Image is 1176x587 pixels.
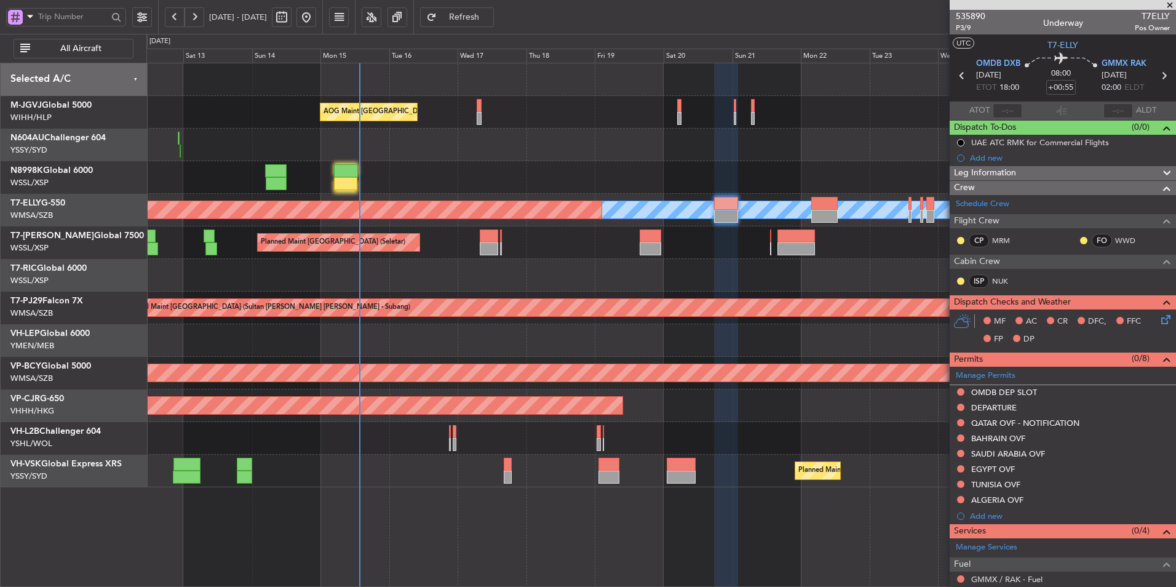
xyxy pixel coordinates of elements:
[10,231,94,240] span: T7-[PERSON_NAME]
[971,433,1025,444] div: BAHRAIN OVF
[115,49,184,63] div: Fri 12
[183,49,252,63] div: Sat 13
[10,134,44,142] span: N604AU
[595,49,664,63] div: Fri 19
[33,44,129,53] span: All Aircraft
[954,181,975,195] span: Crew
[970,153,1170,163] div: Add new
[458,49,526,63] div: Wed 17
[1132,524,1150,537] span: (0/4)
[1102,70,1127,82] span: [DATE]
[733,49,801,63] div: Sun 21
[954,557,971,572] span: Fuel
[389,49,458,63] div: Tue 16
[954,166,1016,180] span: Leg Information
[954,353,983,367] span: Permits
[261,233,405,252] div: Planned Maint [GEOGRAPHIC_DATA] (Seletar)
[10,297,42,305] span: T7-PJ29
[10,471,47,482] a: YSSY/SYD
[954,214,999,228] span: Flight Crew
[10,308,53,319] a: WMSA/SZB
[1023,333,1035,346] span: DP
[10,134,106,142] a: N604AUChallenger 604
[954,295,1071,309] span: Dispatch Checks and Weather
[954,121,1016,135] span: Dispatch To-Dos
[1127,316,1141,328] span: FFC
[938,49,1007,63] div: Wed 24
[870,49,939,63] div: Tue 23
[969,274,989,288] div: ISP
[1115,235,1143,246] a: WWD
[10,340,54,351] a: YMEN/MEB
[956,23,985,33] span: P3/9
[994,316,1006,328] span: MF
[976,82,996,94] span: ETOT
[10,394,64,403] a: VP-CJRG-650
[10,362,41,370] span: VP-BCY
[953,38,974,49] button: UTC
[10,329,90,338] a: VH-LEPGlobal 6000
[1088,316,1106,328] span: DFC,
[954,524,986,538] span: Services
[439,13,490,22] span: Refresh
[992,276,1020,287] a: NUK
[124,298,410,317] div: Planned Maint [GEOGRAPHIC_DATA] (Sultan [PERSON_NAME] [PERSON_NAME] - Subang)
[526,49,595,63] div: Thu 18
[976,70,1001,82] span: [DATE]
[10,231,144,240] a: T7-[PERSON_NAME]Global 7500
[10,427,101,436] a: VH-L2BChallenger 604
[10,373,53,384] a: WMSA/SZB
[971,464,1015,474] div: EGYPT OVF
[1102,82,1121,94] span: 02:00
[10,438,52,449] a: YSHL/WOL
[971,574,1043,585] a: GMMX / RAK - Fuel
[10,242,49,254] a: WSSL/XSP
[1132,121,1150,134] span: (0/0)
[798,461,941,480] div: Planned Maint Sydney ([PERSON_NAME] Intl)
[10,101,42,110] span: M-JGVJ
[993,103,1022,118] input: --:--
[954,255,1000,269] span: Cabin Crew
[10,199,41,207] span: T7-ELLY
[149,36,170,47] div: [DATE]
[1102,58,1146,70] span: GMMX RAK
[10,329,40,338] span: VH-LEP
[1047,39,1078,52] span: T7-ELLY
[971,402,1017,413] div: DEPARTURE
[10,427,39,436] span: VH-L2B
[324,103,467,121] div: AOG Maint [GEOGRAPHIC_DATA] (Halim Intl)
[971,479,1020,490] div: TUNISIA OVF
[10,101,92,110] a: M-JGVJGlobal 5000
[10,210,53,221] a: WMSA/SZB
[10,145,47,156] a: YSSY/SYD
[999,82,1019,94] span: 18:00
[971,495,1023,505] div: ALGERIA OVF
[10,177,49,188] a: WSSL/XSP
[10,166,93,175] a: N8998KGlobal 6000
[38,7,108,26] input: Trip Number
[956,541,1017,554] a: Manage Services
[209,12,267,23] span: [DATE] - [DATE]
[10,405,54,417] a: VHHH/HKG
[976,58,1020,70] span: OMDB DXB
[1043,17,1083,30] div: Underway
[1057,316,1068,328] span: CR
[1051,68,1071,80] span: 08:00
[10,362,91,370] a: VP-BCYGlobal 5000
[1092,234,1112,247] div: FO
[320,49,389,63] div: Mon 15
[969,105,990,117] span: ATOT
[1136,105,1156,117] span: ALDT
[420,7,494,27] button: Refresh
[10,275,49,286] a: WSSL/XSP
[969,234,989,247] div: CP
[801,49,870,63] div: Mon 22
[1135,23,1170,33] span: Pos Owner
[664,49,733,63] div: Sat 20
[956,10,985,23] span: 535890
[956,370,1015,382] a: Manage Permits
[10,264,37,273] span: T7-RIC
[1135,10,1170,23] span: T7ELLY
[992,235,1020,246] a: MRM
[971,449,1045,459] div: SAUDI ARABIA OVF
